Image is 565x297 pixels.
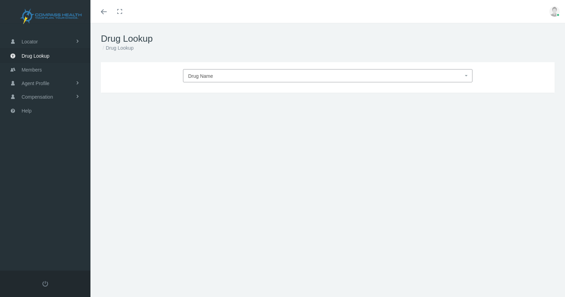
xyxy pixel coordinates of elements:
[188,73,213,79] span: Drug Name
[22,35,38,48] span: Locator
[9,8,93,25] img: COMPASS HEALTH, INC
[22,63,42,76] span: Members
[101,33,555,44] h1: Drug Lookup
[549,6,560,17] img: user-placeholder.jpg
[22,104,32,117] span: Help
[101,44,134,52] li: Drug Lookup
[22,90,53,104] span: Compensation
[22,77,49,90] span: Agent Profile
[22,49,49,63] span: Drug Lookup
